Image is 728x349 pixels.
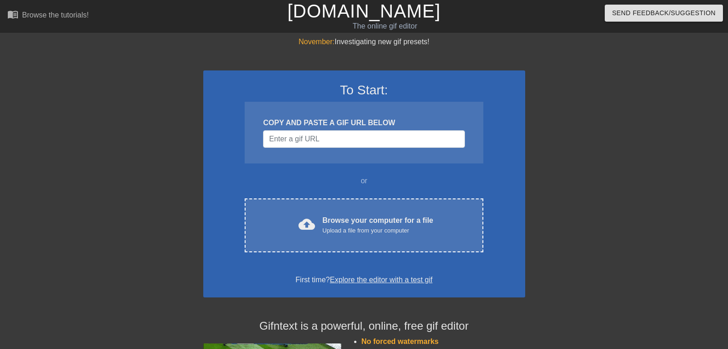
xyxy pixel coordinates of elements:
a: Explore the editor with a test gif [330,276,432,284]
div: Investigating new gif presets! [203,36,525,47]
span: No forced watermarks [361,337,439,345]
span: menu_book [7,9,18,20]
div: First time? [215,274,513,285]
div: COPY AND PASTE A GIF URL BELOW [263,117,464,128]
input: Username [263,130,464,148]
span: Send Feedback/Suggestion [612,7,716,19]
h4: Gifntext is a powerful, online, free gif editor [203,320,525,333]
a: Browse the tutorials! [7,9,89,23]
button: Send Feedback/Suggestion [605,5,723,22]
span: November: [298,38,334,46]
div: The online gif editor [247,21,523,32]
a: [DOMAIN_NAME] [287,1,441,21]
div: or [227,175,501,186]
div: Upload a file from your computer [322,226,433,235]
h3: To Start: [215,82,513,98]
div: Browse the tutorials! [22,11,89,19]
div: Browse your computer for a file [322,215,433,235]
span: cloud_upload [298,216,315,233]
